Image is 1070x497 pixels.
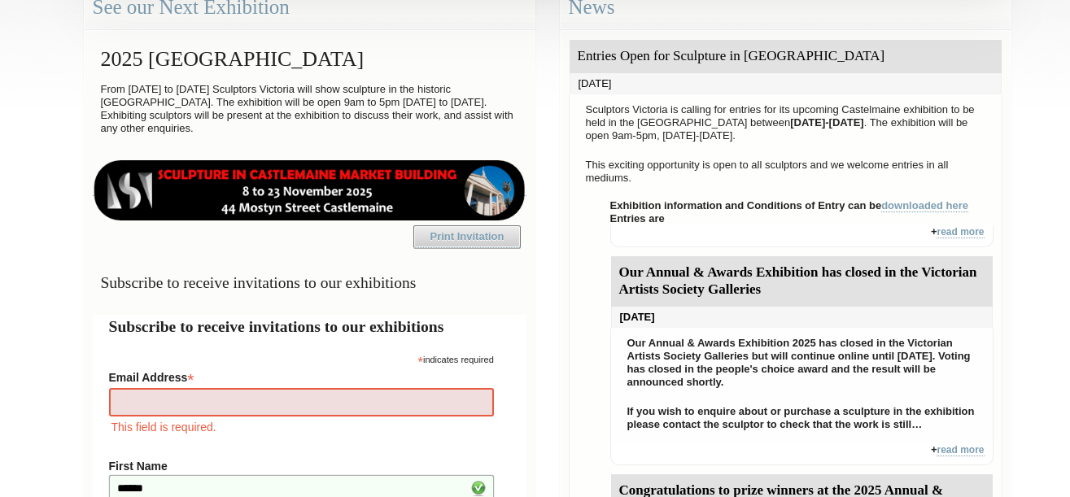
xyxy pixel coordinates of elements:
[578,155,994,189] p: This exciting opportunity is open to all sculptors and we welcome entries in all mediums.
[109,351,494,366] div: indicates required
[610,443,994,465] div: +
[578,99,994,146] p: Sculptors Victoria is calling for entries for its upcoming Castelmaine exhibition to be held in t...
[610,225,994,247] div: +
[790,116,864,129] strong: [DATE]-[DATE]
[570,40,1002,73] div: Entries Open for Sculpture in [GEOGRAPHIC_DATA]
[619,333,985,393] p: Our Annual & Awards Exhibition 2025 has closed in the Victorian Artists Society Galleries but wil...
[93,160,526,220] img: castlemaine-ldrbd25v2.png
[610,199,969,212] strong: Exhibition information and Conditions of Entry can be
[109,460,494,473] label: First Name
[109,418,494,436] div: This field is required.
[619,401,985,435] p: If you wish to enquire about or purchase a sculpture in the exhibition please contact the sculpto...
[93,39,526,79] h2: 2025 [GEOGRAPHIC_DATA]
[937,226,984,238] a: read more
[570,73,1002,94] div: [DATE]
[93,79,526,139] p: From [DATE] to [DATE] Sculptors Victoria will show sculpture in the historic [GEOGRAPHIC_DATA]. T...
[93,267,526,299] h3: Subscribe to receive invitations to our exhibitions
[611,256,993,307] div: Our Annual & Awards Exhibition has closed in the Victorian Artists Society Galleries
[109,366,494,386] label: Email Address
[413,225,521,248] a: Print Invitation
[611,307,993,328] div: [DATE]
[881,199,968,212] a: downloaded here
[109,315,510,338] h2: Subscribe to receive invitations to our exhibitions
[937,444,984,456] a: read more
